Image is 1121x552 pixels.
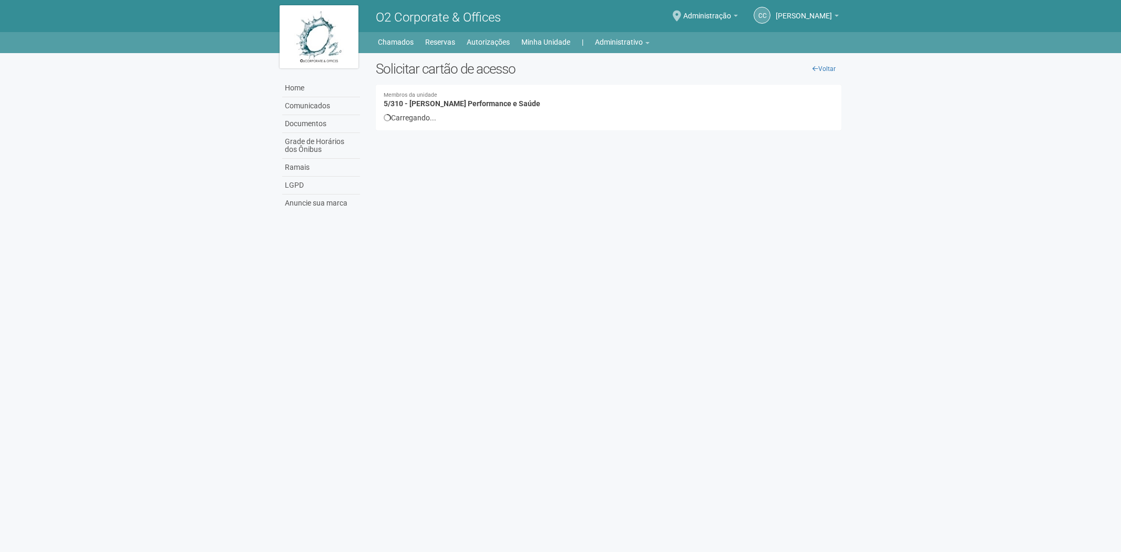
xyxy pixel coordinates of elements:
a: Grade de Horários dos Ônibus [282,133,360,159]
a: Administração [683,13,738,22]
a: Chamados [378,35,414,49]
a: Ramais [282,159,360,177]
span: O2 Corporate & Offices [376,10,501,25]
span: Administração [683,2,731,20]
img: logo.jpg [280,5,358,68]
a: | [582,35,583,49]
div: Carregando... [384,113,834,122]
a: Anuncie sua marca [282,195,360,212]
a: Documentos [282,115,360,133]
a: Home [282,79,360,97]
a: [PERSON_NAME] [776,13,839,22]
a: Reservas [425,35,455,49]
a: Autorizações [467,35,510,49]
span: Camila Catarina Lima [776,2,832,20]
small: Membros da unidade [384,93,834,98]
a: Comunicados [282,97,360,115]
a: LGPD [282,177,360,195]
h2: Solicitar cartão de acesso [376,61,842,77]
a: CC [754,7,770,24]
a: Voltar [807,61,841,77]
a: Minha Unidade [521,35,570,49]
h4: 5/310 - [PERSON_NAME] Performance e Saúde [384,93,834,108]
a: Administrativo [595,35,650,49]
